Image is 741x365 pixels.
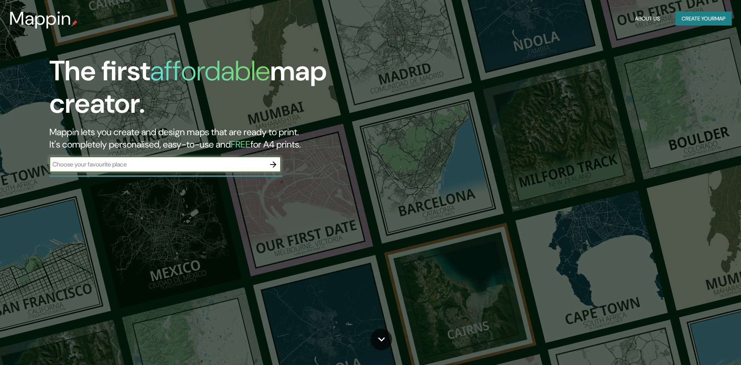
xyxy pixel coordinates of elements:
h1: affordable [150,53,270,89]
button: Create yourmap [675,12,732,26]
h1: The first map creator. [49,55,420,126]
h5: FREE [231,138,250,150]
button: About Us [632,12,663,26]
img: mappin-pin [71,20,78,26]
h3: Mappin [9,8,71,29]
h2: Mappin lets you create and design maps that are ready to print. It's completely personalised, eas... [49,126,420,151]
input: Choose your favourite place [49,160,266,169]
